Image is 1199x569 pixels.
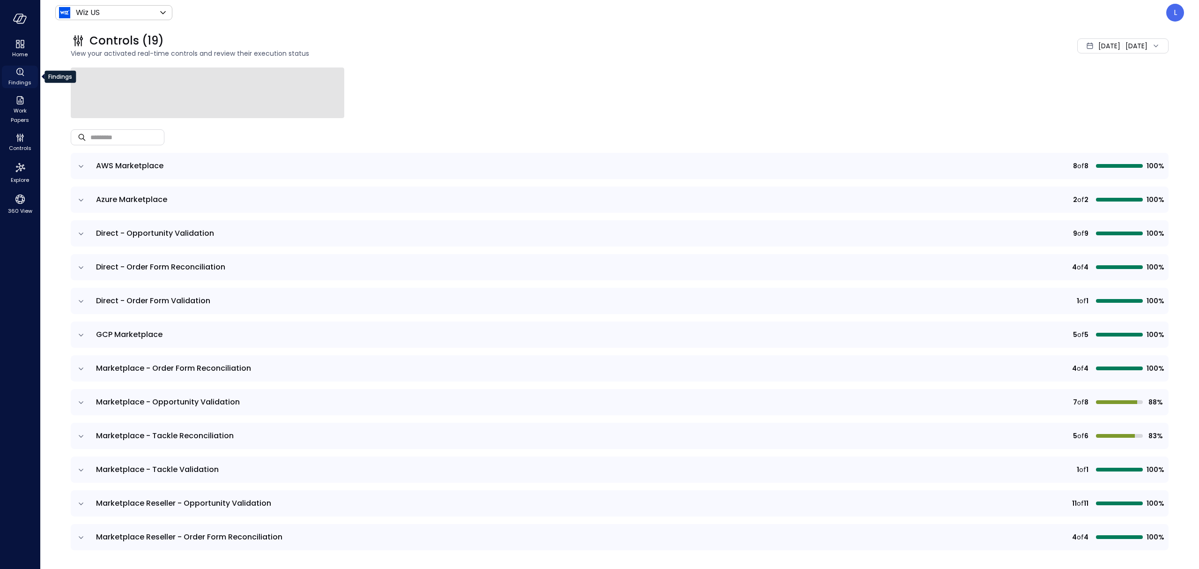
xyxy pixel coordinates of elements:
[8,206,32,216] span: 360 View
[96,397,240,407] span: Marketplace - Opportunity Validation
[89,33,164,48] span: Controls (19)
[1084,498,1088,509] span: 11
[1072,498,1077,509] span: 11
[1147,161,1163,171] span: 100%
[1079,296,1086,306] span: of
[1084,195,1088,205] span: 2
[1147,532,1163,542] span: 100%
[76,263,86,272] button: expand row
[1077,397,1084,407] span: of
[1077,329,1084,340] span: of
[76,499,86,509] button: expand row
[1086,464,1088,475] span: 1
[1077,464,1079,475] span: 1
[1086,296,1088,306] span: 1
[76,229,86,239] button: expand row
[1084,329,1088,340] span: 5
[96,160,163,171] span: AWS Marketplace
[1077,498,1084,509] span: of
[96,464,219,475] span: Marketplace - Tackle Validation
[1084,161,1088,171] span: 8
[12,50,28,59] span: Home
[76,330,86,340] button: expand row
[2,159,38,186] div: Explore
[1098,41,1120,51] span: [DATE]
[96,430,234,441] span: Marketplace - Tackle Reconciliation
[96,532,282,542] span: Marketplace Reseller - Order Form Reconciliation
[1084,228,1088,239] span: 9
[76,7,100,18] p: Wiz US
[76,533,86,542] button: expand row
[2,131,38,154] div: Controls
[1147,195,1163,205] span: 100%
[1077,195,1084,205] span: of
[1147,363,1163,374] span: 100%
[96,194,167,205] span: Azure Marketplace
[76,398,86,407] button: expand row
[2,37,38,60] div: Home
[1077,431,1084,441] span: of
[11,175,29,185] span: Explore
[1073,195,1077,205] span: 2
[1073,161,1077,171] span: 8
[44,71,76,83] div: Findings
[1073,228,1077,239] span: 9
[1147,262,1163,272] span: 100%
[1077,228,1084,239] span: of
[96,498,271,509] span: Marketplace Reseller - Opportunity Validation
[1147,296,1163,306] span: 100%
[1084,397,1088,407] span: 8
[2,191,38,217] div: 360 View
[1174,7,1177,18] p: L
[1147,431,1163,441] span: 83%
[1147,397,1163,407] span: 88%
[1147,329,1163,340] span: 100%
[1077,532,1084,542] span: of
[1084,363,1088,374] span: 4
[1073,397,1077,407] span: 7
[76,297,86,306] button: expand row
[96,363,251,374] span: Marketplace - Order Form Reconciliation
[2,66,38,88] div: Findings
[1084,262,1088,272] span: 4
[71,48,891,59] span: View your activated real-time controls and review their execution status
[59,7,70,18] img: Icon
[2,94,38,126] div: Work Papers
[1166,4,1184,22] div: Leah Collins
[96,228,214,239] span: Direct - Opportunity Validation
[76,364,86,374] button: expand row
[96,262,225,272] span: Direct - Order Form Reconciliation
[1077,363,1084,374] span: of
[1073,329,1077,340] span: 5
[96,295,210,306] span: Direct - Order Form Validation
[1084,532,1088,542] span: 4
[9,143,31,153] span: Controls
[8,78,31,87] span: Findings
[1084,431,1088,441] span: 6
[1072,532,1077,542] span: 4
[6,106,34,125] span: Work Papers
[1147,498,1163,509] span: 100%
[1077,161,1084,171] span: of
[1147,464,1163,475] span: 100%
[76,162,86,171] button: expand row
[1073,431,1077,441] span: 5
[96,329,163,340] span: GCP Marketplace
[76,195,86,205] button: expand row
[1072,262,1077,272] span: 4
[76,465,86,475] button: expand row
[1077,262,1084,272] span: of
[1077,296,1079,306] span: 1
[1072,363,1077,374] span: 4
[1079,464,1086,475] span: of
[1147,228,1163,239] span: 100%
[76,432,86,441] button: expand row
